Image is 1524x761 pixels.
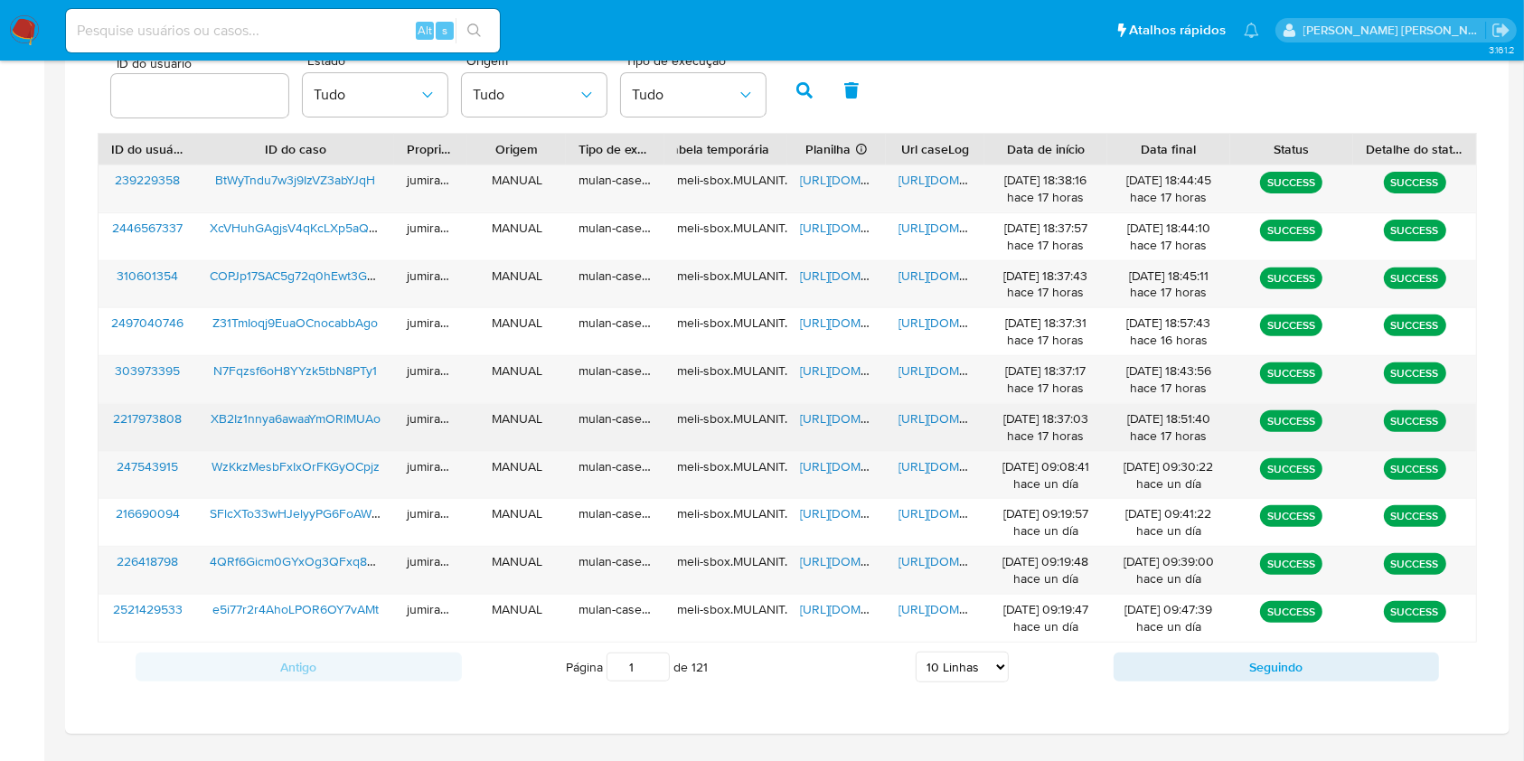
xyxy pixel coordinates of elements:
span: Alt [418,22,432,39]
button: search-icon [456,18,493,43]
span: s [442,22,447,39]
a: Sair [1491,21,1510,40]
span: Atalhos rápidos [1129,21,1226,40]
a: Notificações [1244,23,1259,38]
p: juliane.miranda@mercadolivre.com [1303,22,1486,39]
span: 3.161.2 [1489,42,1515,57]
input: Pesquise usuários ou casos... [66,19,500,42]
